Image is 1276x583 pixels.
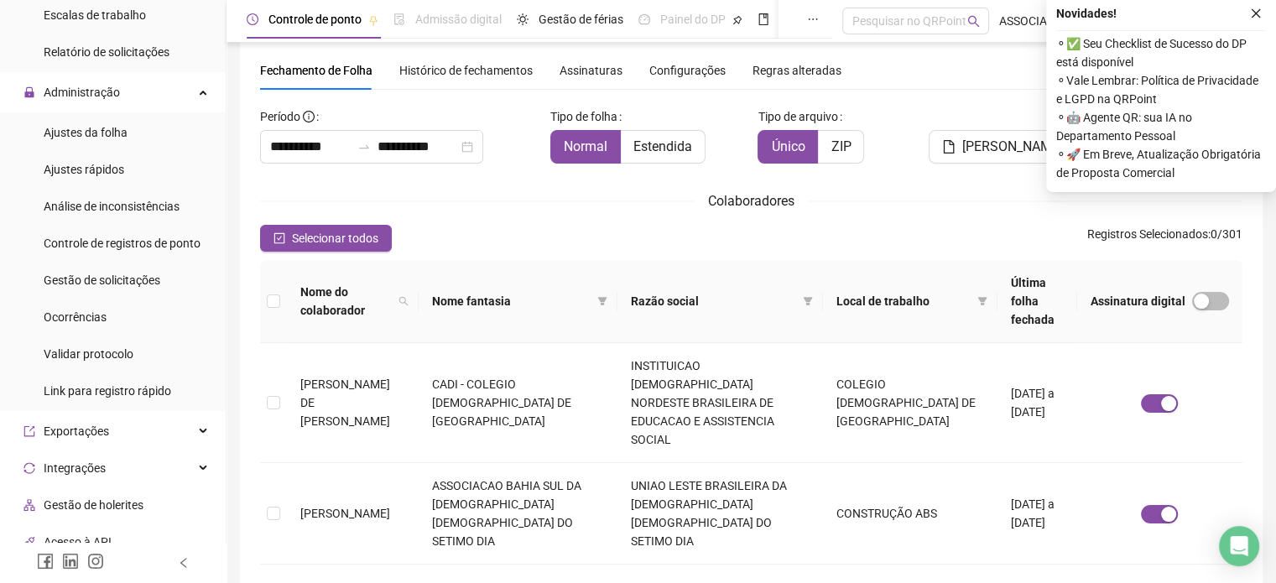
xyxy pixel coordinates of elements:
[44,163,124,176] span: Ajustes rápidos
[1056,34,1266,71] span: ⚬ ✅ Seu Checklist de Sucesso do DP está disponível
[357,140,371,154] span: swap-right
[37,553,54,570] span: facebook
[393,13,405,25] span: file-done
[594,289,611,314] span: filter
[44,126,128,139] span: Ajustes da folha
[807,13,819,25] span: ellipsis
[44,384,171,398] span: Link para registro rápido
[617,343,823,463] td: INSTITUICAO [DEMOGRAPHIC_DATA] NORDESTE BRASILEIRA DE EDUCACAO E ASSISTENCIA SOCIAL
[300,377,390,428] span: [PERSON_NAME] DE [PERSON_NAME]
[823,343,997,463] td: COLEGIO [DEMOGRAPHIC_DATA] DE [GEOGRAPHIC_DATA]
[649,65,726,76] span: Configurações
[268,13,362,26] span: Controle de ponto
[419,343,617,463] td: CADI - COLEGIO [DEMOGRAPHIC_DATA] DE [GEOGRAPHIC_DATA]
[260,225,392,252] button: Selecionar todos
[550,107,617,126] span: Tipo de folha
[753,65,841,76] span: Regras alteradas
[962,137,1063,157] span: [PERSON_NAME]
[977,296,987,306] span: filter
[597,296,607,306] span: filter
[419,463,617,565] td: ASSOCIACAO BAHIA SUL DA [DEMOGRAPHIC_DATA] [DEMOGRAPHIC_DATA] DO SETIMO DIA
[1250,8,1262,19] span: close
[62,553,79,570] span: linkedin
[44,424,109,438] span: Exportações
[1056,4,1117,23] span: Novidades !
[999,12,1107,30] span: ASSOCIAÇÃO [GEOGRAPHIC_DATA]
[247,13,258,25] span: clock-circle
[539,13,623,26] span: Gestão de férias
[974,289,991,314] span: filter
[44,310,107,324] span: Ocorrências
[942,140,956,154] span: file
[44,86,120,99] span: Administração
[23,536,35,548] span: api
[633,138,692,154] span: Estendida
[517,13,529,25] span: sun
[836,292,971,310] span: Local de trabalho
[1087,225,1242,252] span: : 0 / 301
[395,279,412,323] span: search
[273,232,285,244] span: check-square
[929,130,1076,164] button: [PERSON_NAME]
[44,45,169,59] span: Relatório de solicitações
[398,296,409,306] span: search
[292,229,378,247] span: Selecionar todos
[399,64,533,77] span: Histórico de fechamentos
[260,110,300,123] span: Período
[87,553,104,570] span: instagram
[1056,71,1266,108] span: ⚬ Vale Lembrar: Política de Privacidade e LGPD na QRPoint
[23,462,35,474] span: sync
[997,260,1077,343] th: Última folha fechada
[44,347,133,361] span: Validar protocolo
[997,463,1077,565] td: [DATE] a [DATE]
[1091,292,1185,310] span: Assinatura digital
[732,15,742,25] span: pushpin
[23,425,35,437] span: export
[432,292,591,310] span: Nome fantasia
[23,86,35,98] span: lock
[1087,227,1208,241] span: Registros Selecionados
[771,138,805,154] span: Único
[303,111,315,122] span: info-circle
[823,463,997,565] td: CONSTRUÇÃO ABS
[415,13,502,26] span: Admissão digital
[758,107,837,126] span: Tipo de arquivo
[357,140,371,154] span: to
[997,343,1077,463] td: [DATE] a [DATE]
[44,461,106,475] span: Integrações
[44,200,180,213] span: Análise de inconsistências
[631,292,796,310] span: Razão social
[300,507,390,520] span: [PERSON_NAME]
[758,13,769,25] span: book
[1056,108,1266,145] span: ⚬ 🤖 Agente QR: sua IA no Departamento Pessoal
[44,498,143,512] span: Gestão de holerites
[44,273,160,287] span: Gestão de solicitações
[44,237,201,250] span: Controle de registros de ponto
[560,65,622,76] span: Assinaturas
[831,138,851,154] span: ZIP
[300,283,392,320] span: Nome do colaborador
[660,13,726,26] span: Painel do DP
[564,138,607,154] span: Normal
[799,289,816,314] span: filter
[1056,145,1266,182] span: ⚬ 🚀 Em Breve, Atualização Obrigatória de Proposta Comercial
[23,499,35,511] span: apartment
[803,296,813,306] span: filter
[260,64,372,77] span: Fechamento de Folha
[967,15,980,28] span: search
[44,535,112,549] span: Acesso à API
[44,8,146,22] span: Escalas de trabalho
[708,193,794,209] span: Colaboradores
[638,13,650,25] span: dashboard
[178,557,190,569] span: left
[368,15,378,25] span: pushpin
[617,463,823,565] td: UNIAO LESTE BRASILEIRA DA [DEMOGRAPHIC_DATA] [DEMOGRAPHIC_DATA] DO SETIMO DIA
[1219,526,1259,566] div: Open Intercom Messenger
